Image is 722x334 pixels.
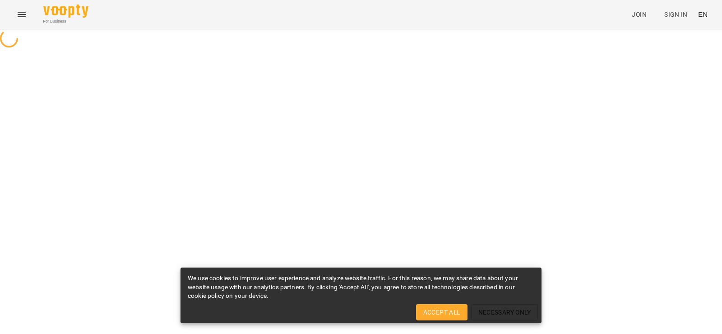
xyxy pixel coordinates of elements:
[698,9,708,19] span: EN
[11,4,32,25] button: Menu
[632,9,647,20] span: Join
[628,6,657,23] a: Join
[43,5,88,18] img: Voopty Logo
[661,6,691,23] a: Sign In
[664,9,687,20] span: Sign In
[694,6,711,23] button: EN
[43,19,88,24] span: For Business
